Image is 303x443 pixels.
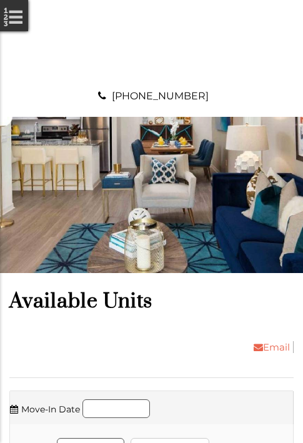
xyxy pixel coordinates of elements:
label: Move-In Date [10,401,80,417]
input: Move in date [82,399,150,418]
img: A graphic with a red M and the word SOUTH. [121,12,183,75]
h1: Available Units [9,289,294,314]
a: [PHONE_NUMBER] [112,90,209,102]
a: Email [244,341,294,353]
